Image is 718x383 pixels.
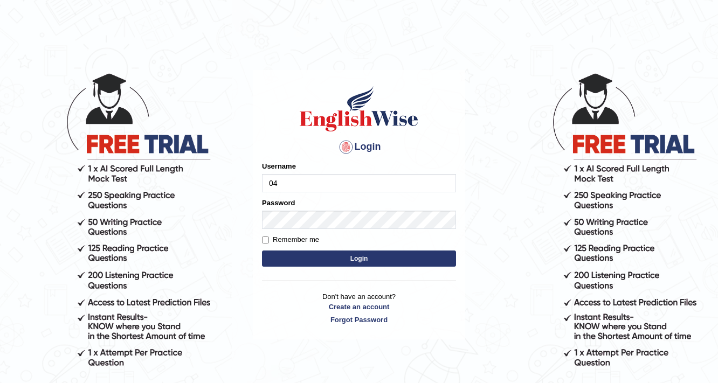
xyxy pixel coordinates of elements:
a: Create an account [262,302,456,312]
button: Login [262,250,456,267]
p: Don't have an account? [262,291,456,325]
input: Remember me [262,236,269,243]
a: Forgot Password [262,315,456,325]
h4: Login [262,138,456,156]
label: Remember me [262,234,319,245]
label: Password [262,198,295,208]
img: Logo of English Wise sign in for intelligent practice with AI [298,85,420,133]
label: Username [262,161,296,171]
